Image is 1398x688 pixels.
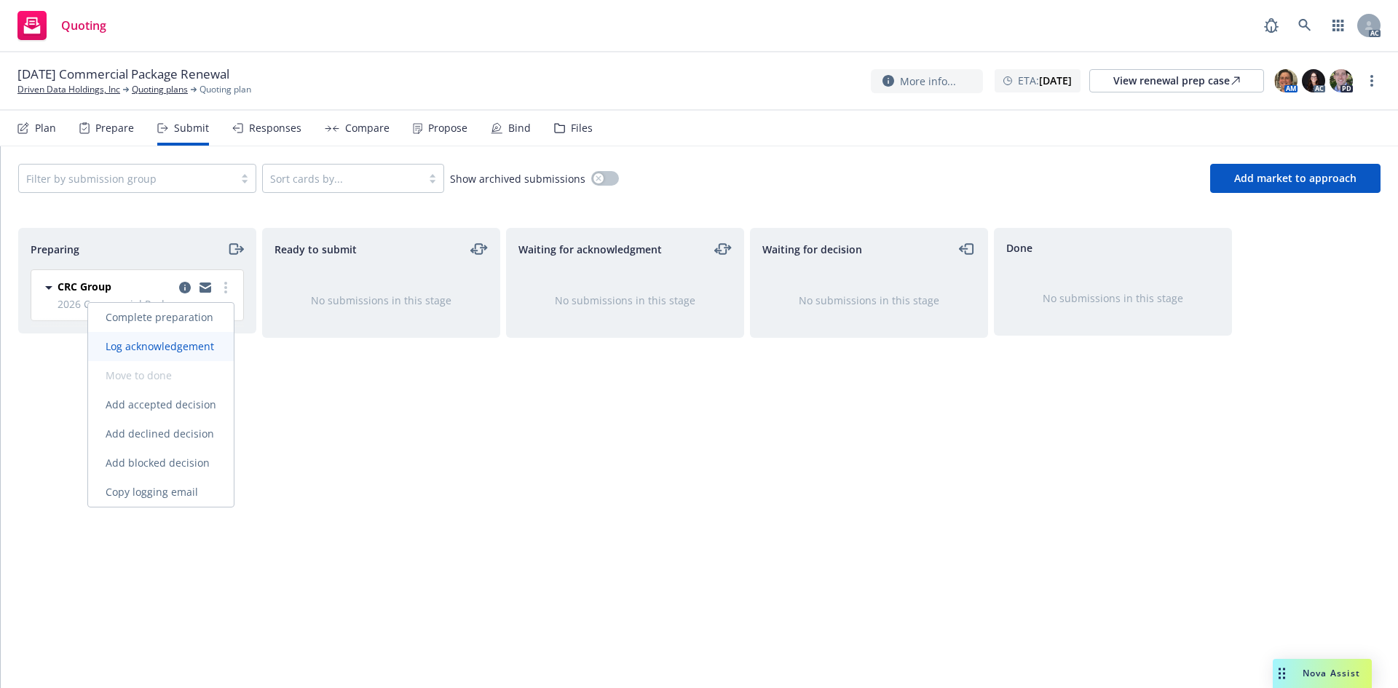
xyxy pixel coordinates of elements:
div: No submissions in this stage [1018,290,1208,306]
div: Files [571,122,593,134]
span: CRC Group [58,279,111,294]
span: Quoting [61,20,106,31]
a: moveLeftRight [470,240,488,258]
span: Complete preparation [88,310,231,324]
div: Compare [345,122,390,134]
button: Add market to approach [1210,164,1381,193]
div: No submissions in this stage [286,293,476,308]
a: moveLeftRight [714,240,732,258]
div: View renewal prep case [1113,70,1240,92]
a: Switch app [1324,11,1353,40]
div: Submit [174,122,209,134]
span: Add market to approach [1234,171,1356,185]
a: Driven Data Holdings, Inc [17,83,120,96]
strong: [DATE] [1039,74,1072,87]
span: Copy logging email [88,485,216,499]
div: No submissions in this stage [530,293,720,308]
span: Done [1006,240,1032,256]
a: more [1363,72,1381,90]
span: [DATE] Commercial Package Renewal [17,66,229,83]
div: Responses [249,122,301,134]
span: Preparing [31,242,79,257]
a: moveLeft [958,240,976,258]
a: copy logging email [176,279,194,296]
a: View renewal prep case [1089,69,1264,92]
span: ETA : [1018,73,1072,88]
a: Search [1290,11,1319,40]
span: Ready to submit [275,242,357,257]
img: photo [1302,69,1325,92]
div: Plan [35,122,56,134]
button: More info... [871,69,983,93]
span: Nova Assist [1303,667,1360,679]
img: photo [1274,69,1298,92]
div: Bind [508,122,531,134]
span: Move to done [88,368,189,382]
span: Waiting for acknowledgment [518,242,662,257]
div: Prepare [95,122,134,134]
a: moveRight [226,240,244,258]
a: more [217,279,234,296]
a: Quoting plans [132,83,188,96]
img: photo [1330,69,1353,92]
a: copy logging email [197,279,214,296]
span: Add blocked decision [88,456,227,470]
span: Waiting for decision [762,242,862,257]
span: Quoting plan [200,83,251,96]
div: No submissions in this stage [774,293,964,308]
span: More info... [900,74,956,89]
a: Report a Bug [1257,11,1286,40]
span: 2026 Commercial Package [58,296,234,312]
span: Add declined decision [88,427,232,440]
div: Drag to move [1273,659,1291,688]
div: Propose [428,122,467,134]
span: Log acknowledgement [88,339,232,353]
a: Quoting [12,5,112,46]
span: Add accepted decision [88,398,234,411]
span: Show archived submissions [450,171,585,186]
button: Nova Assist [1273,659,1372,688]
